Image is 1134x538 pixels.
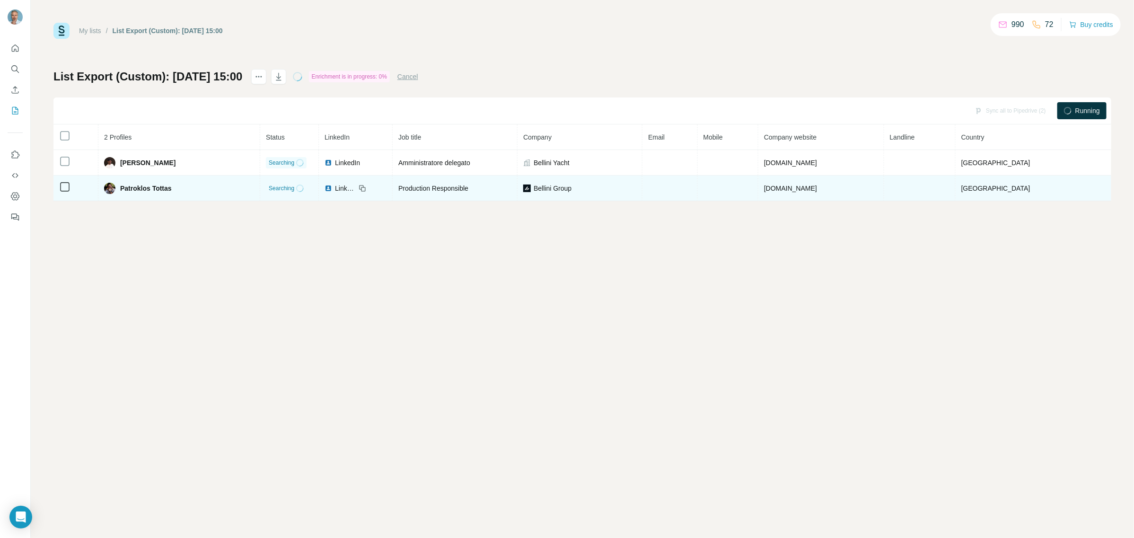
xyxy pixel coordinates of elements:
img: Avatar [104,183,115,194]
span: Production Responsible [398,185,468,192]
img: Avatar [104,157,115,168]
li: / [106,26,108,35]
h1: List Export (Custom): [DATE] 15:00 [53,69,243,84]
span: Company website [764,133,817,141]
span: [DOMAIN_NAME] [764,185,817,192]
span: Running [1075,106,1100,115]
span: LinkedIn [325,133,350,141]
button: My lists [8,102,23,119]
span: [DOMAIN_NAME] [764,159,817,167]
span: Bellini Group [534,184,571,193]
div: Enrichment is in progress: 0% [309,71,390,82]
button: Use Surfe on LinkedIn [8,146,23,163]
span: [GEOGRAPHIC_DATA] [961,185,1030,192]
span: Company [523,133,552,141]
div: Open Intercom Messenger [9,506,32,529]
span: Mobile [703,133,723,141]
span: Searching [269,159,294,167]
span: Email [648,133,665,141]
button: Dashboard [8,188,23,205]
button: Quick start [8,40,23,57]
button: Cancel [397,72,418,81]
span: [PERSON_NAME] [120,158,176,168]
img: Avatar [8,9,23,25]
button: Search [8,61,23,78]
img: Surfe Logo [53,23,70,39]
button: Use Surfe API [8,167,23,184]
span: LinkedIn [335,158,360,168]
p: 72 [1045,19,1054,30]
span: 2 Profiles [104,133,132,141]
div: List Export (Custom): [DATE] 15:00 [113,26,223,35]
img: LinkedIn logo [325,185,332,192]
span: LinkedIn [335,184,356,193]
button: Feedback [8,209,23,226]
span: Landline [890,133,915,141]
span: Bellini Yacht [534,158,570,168]
button: actions [251,69,266,84]
span: Country [961,133,985,141]
span: Status [266,133,285,141]
p: 990 [1011,19,1024,30]
span: Patroklos Tottas [120,184,172,193]
img: company-logo [523,185,531,192]
img: LinkedIn logo [325,159,332,167]
a: My lists [79,27,101,35]
span: Job title [398,133,421,141]
button: Buy credits [1069,18,1113,31]
button: Enrich CSV [8,81,23,98]
span: Amministratore delegato [398,159,470,167]
span: [GEOGRAPHIC_DATA] [961,159,1030,167]
span: Searching [269,184,294,193]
